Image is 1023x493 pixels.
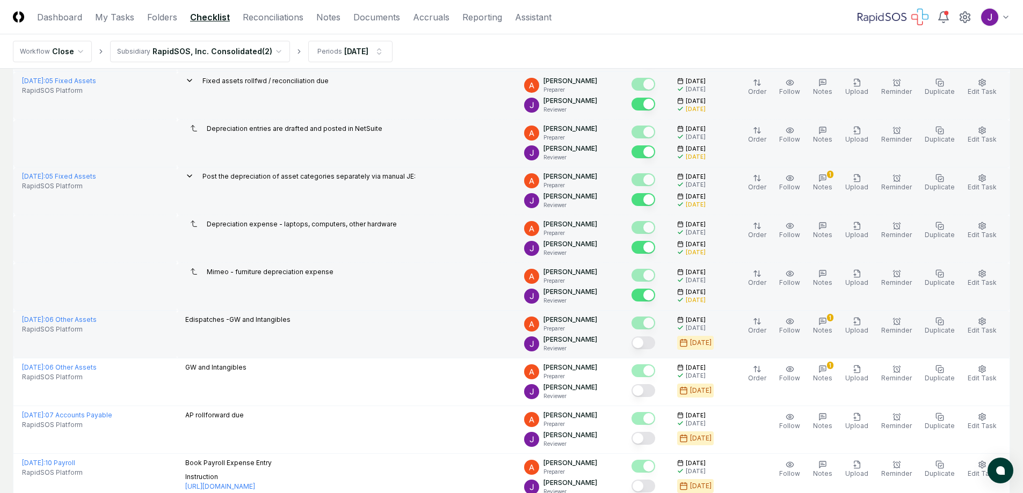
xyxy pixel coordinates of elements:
button: Follow [777,124,802,146]
span: [DATE] [686,220,706,229]
span: Duplicate [925,231,955,239]
div: [DATE] [690,433,712,443]
span: [DATE] [686,145,706,153]
button: Reminder [879,363,914,385]
button: Notes [811,76,835,99]
a: [DATE]:06 Other Assets [22,363,97,371]
p: [PERSON_NAME] [543,76,597,86]
button: Mark complete [632,480,655,492]
span: Upload [845,374,868,382]
a: [DATE]:07 Accounts Payable [22,411,112,419]
p: Reviewer [543,440,597,448]
span: Follow [779,135,800,143]
span: [DATE] : [22,459,45,467]
button: Follow [777,172,802,194]
span: Edit Task [968,278,997,286]
span: Reminder [881,326,912,334]
p: [PERSON_NAME] [543,315,597,325]
span: Upload [845,422,868,430]
button: Mark complete [632,269,655,282]
button: Upload [843,458,870,481]
span: Upload [845,87,868,95]
button: Upload [843,124,870,146]
span: Duplicate [925,183,955,191]
p: Reviewer [543,297,597,305]
span: RapidSOS Platform [22,181,83,191]
span: Reminder [881,374,912,382]
a: [URL][DOMAIN_NAME] [185,482,255,491]
span: Reminder [881,231,912,239]
button: Edit Task [966,76,999,99]
button: Upload [843,315,870,337]
p: [PERSON_NAME] [543,192,597,201]
div: [DATE] [686,201,706,209]
p: Preparer [543,468,597,476]
span: RapidSOS Platform [22,86,83,95]
button: Upload [843,267,870,290]
span: Notes [813,469,832,477]
img: ACg8ocK3mdmu6YYpaRl40uhUUGu9oxSxFSb1vbjsnEih2JuwAH1PGA=s96-c [524,269,539,284]
div: 1 [827,362,833,369]
a: My Tasks [95,11,134,24]
button: Edit Task [966,410,999,433]
span: RapidSOS Platform [22,325,83,334]
p: Reviewer [543,153,597,161]
span: Duplicate [925,469,955,477]
button: Notes [811,219,835,242]
span: Follow [779,87,800,95]
span: Follow [779,374,800,382]
span: Follow [779,422,800,430]
p: Preparer [543,277,597,285]
button: Mark complete [632,317,655,329]
a: [DATE]:06 Other Assets [22,315,97,323]
span: Order [748,326,766,334]
a: Reporting [462,11,502,24]
span: Duplicate [925,422,955,430]
button: Follow [777,363,802,385]
span: [DATE] [686,411,706,420]
div: [DATE] [686,467,706,475]
p: Preparer [543,325,597,333]
p: Fixed assets rollfwd / reconciliation due [202,76,329,86]
a: [DATE]:05 Fixed Assets [22,172,96,180]
button: Mark complete [632,412,655,425]
span: [DATE] : [22,172,45,180]
img: ACg8ocKTC56tjQR6-o9bi8poVV4j_qMfO6M0RniyL9InnBgkmYdNig=s96-c [524,241,539,256]
p: [PERSON_NAME] [543,478,597,488]
p: Reviewer [543,344,597,352]
button: Upload [843,410,870,433]
button: Mark complete [632,460,655,473]
div: [DATE] [690,481,712,491]
button: Reminder [879,124,914,146]
p: [PERSON_NAME] [543,96,597,106]
div: [DATE] [686,133,706,141]
span: Notes [813,278,832,286]
a: Reconciliations [243,11,303,24]
a: [DATE]:05 Fixed Assets [22,77,96,85]
span: Upload [845,183,868,191]
span: [DATE] : [22,411,45,419]
span: Duplicate [925,87,955,95]
button: atlas-launcher [988,458,1013,483]
span: [DATE] [686,459,706,467]
button: Reminder [879,219,914,242]
p: AP rollforward due [185,410,244,420]
button: Notes [811,124,835,146]
button: Reminder [879,76,914,99]
span: RapidSOS Platform [22,372,83,382]
div: [DATE] [686,153,706,161]
button: Upload [843,363,870,385]
span: Duplicate [925,278,955,286]
p: Instruction [185,472,272,491]
button: Notes [811,267,835,290]
button: Duplicate [923,458,957,481]
span: [DATE] [686,77,706,85]
span: Notes [813,374,832,382]
span: Edit Task [968,231,997,239]
button: Order [746,267,768,290]
button: Mark complete [632,221,655,234]
button: Follow [777,267,802,290]
div: [DATE] [686,276,706,284]
p: Depreciation expense - laptops, computers, other hardware [207,219,397,229]
button: Reminder [879,267,914,290]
